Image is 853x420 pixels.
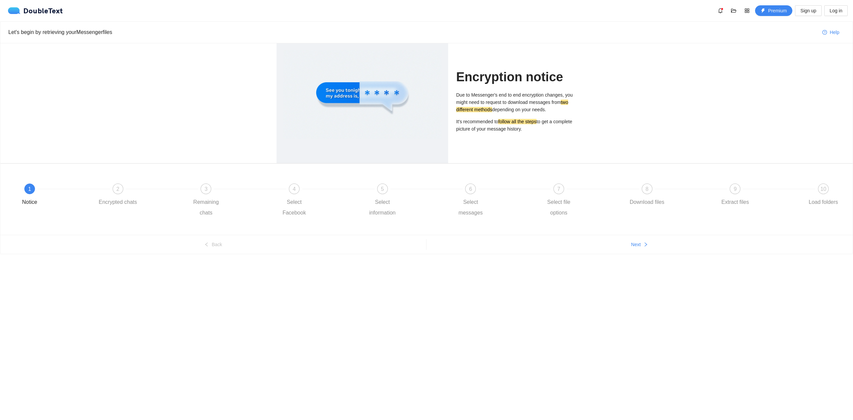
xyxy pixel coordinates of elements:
span: 1 [28,186,31,192]
span: 8 [645,186,648,192]
div: Extract files [721,197,749,208]
div: 3Remaining chats [187,184,275,218]
div: Encrypted chats [99,197,137,208]
button: thunderboltPremium [755,5,792,16]
div: Select information [363,197,402,218]
span: thunderbolt [761,8,765,14]
span: right [643,242,648,247]
img: logo [8,7,23,14]
span: Premium [768,7,787,14]
div: Download files [630,197,664,208]
div: 8Download files [628,184,716,208]
button: bell [715,5,726,16]
mark: two different methods [456,100,568,112]
button: Nextright [426,239,853,250]
span: Next [631,241,641,248]
div: DoubleText [8,7,63,14]
span: 5 [381,186,384,192]
p: It's recommended to to get a complete picture of your message history. [456,118,576,133]
a: logoDoubleText [8,7,63,14]
span: 10 [820,186,826,192]
div: 10Load folders [804,184,843,208]
div: 1Notice [10,184,99,208]
span: 3 [205,186,208,192]
span: 6 [469,186,472,192]
div: Let's begin by retrieving your Messenger files [8,28,817,36]
span: folder-open [729,8,739,13]
div: 9Extract files [716,184,804,208]
div: 5Select information [363,184,451,218]
button: appstore [742,5,752,16]
span: Sign up [800,7,816,14]
div: Notice [22,197,37,208]
div: 7Select file options [539,184,628,218]
button: Log in [824,5,848,16]
span: 2 [116,186,119,192]
div: 4Select Facebook [275,184,363,218]
span: Help [830,29,839,36]
span: 9 [734,186,737,192]
div: Remaining chats [187,197,225,218]
button: folder-open [728,5,739,16]
span: appstore [742,8,752,13]
span: bell [715,8,725,13]
div: Select Facebook [275,197,314,218]
button: question-circleHelp [817,27,845,38]
div: 6Select messages [451,184,539,218]
div: 2Encrypted chats [99,184,187,208]
button: Sign up [795,5,821,16]
span: question-circle [822,30,827,35]
span: Log in [830,7,842,14]
div: Load folders [809,197,838,208]
div: Select messages [451,197,490,218]
h1: Encryption notice [456,69,576,85]
span: 4 [293,186,296,192]
mark: follow all the steps [498,119,536,124]
button: leftBack [0,239,426,250]
div: Select file options [539,197,578,218]
p: Due to Messenger's end to end encryption changes, you might need to request to download messages ... [456,91,576,113]
span: 7 [557,186,560,192]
